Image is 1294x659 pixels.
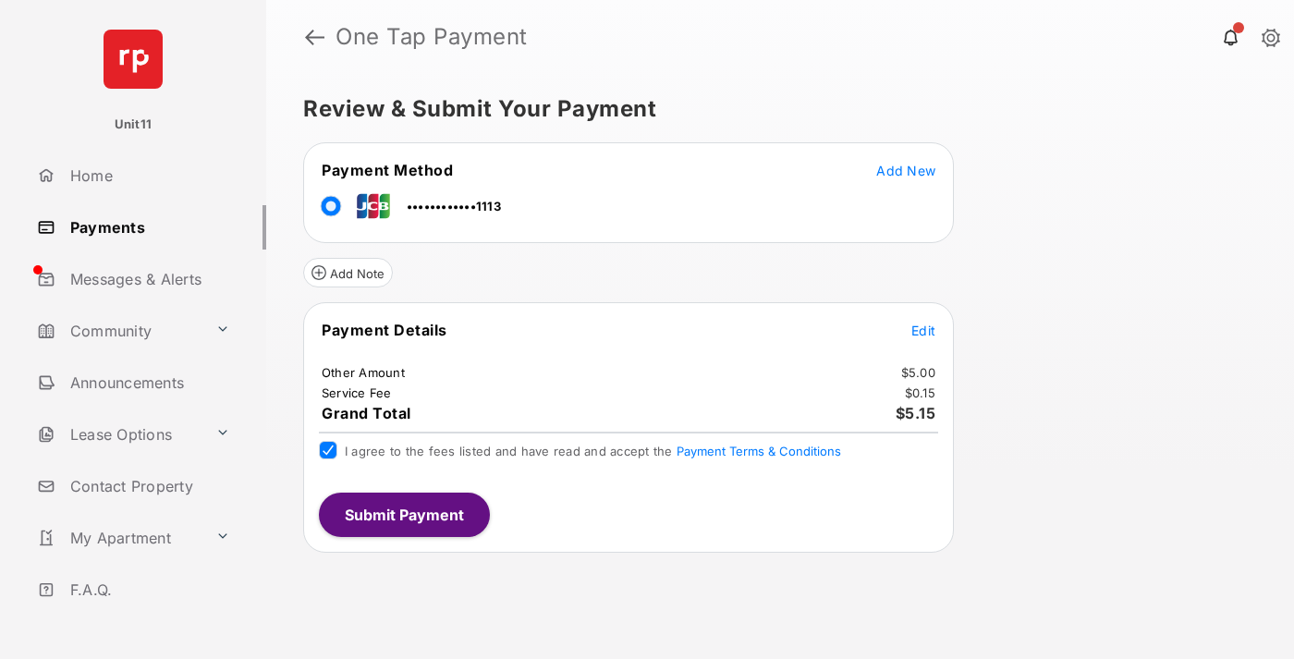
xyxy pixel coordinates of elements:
[30,153,266,198] a: Home
[896,404,936,422] span: $5.15
[30,360,266,405] a: Announcements
[900,364,936,381] td: $5.00
[407,199,501,214] span: ••••••••••••1113
[336,26,528,48] strong: One Tap Payment
[319,493,490,537] button: Submit Payment
[30,309,208,353] a: Community
[322,404,411,422] span: Grand Total
[303,98,1242,120] h5: Review & Submit Your Payment
[322,161,453,179] span: Payment Method
[115,116,153,134] p: Unit11
[345,444,841,458] span: I agree to the fees listed and have read and accept the
[876,163,935,178] span: Add New
[30,516,208,560] a: My Apartment
[30,205,266,250] a: Payments
[322,321,447,339] span: Payment Details
[677,444,841,458] button: I agree to the fees listed and have read and accept the
[30,464,266,508] a: Contact Property
[104,30,163,89] img: svg+xml;base64,PHN2ZyB4bWxucz0iaHR0cDovL3d3dy53My5vcmcvMjAwMC9zdmciIHdpZHRoPSI2NCIgaGVpZ2h0PSI2NC...
[911,321,935,339] button: Edit
[876,161,935,179] button: Add New
[911,323,935,338] span: Edit
[303,258,393,287] button: Add Note
[30,257,266,301] a: Messages & Alerts
[321,364,406,381] td: Other Amount
[30,567,266,612] a: F.A.Q.
[30,412,208,457] a: Lease Options
[904,384,936,401] td: $0.15
[321,384,393,401] td: Service Fee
